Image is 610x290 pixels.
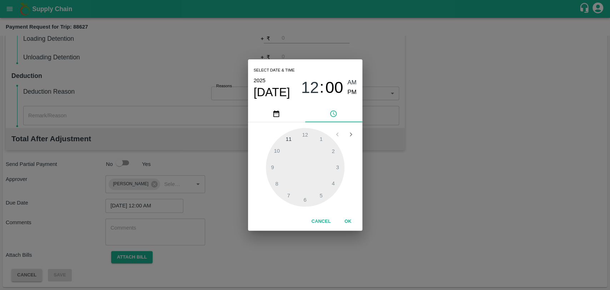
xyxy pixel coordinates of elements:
button: 00 [325,78,343,97]
button: OK [337,215,359,228]
button: pick time [305,105,362,122]
button: 2025 [254,76,266,85]
button: 12 [301,78,319,97]
button: Open next view [344,128,358,141]
span: Select date & time [254,65,295,76]
button: AM [347,78,357,88]
button: [DATE] [254,85,290,99]
button: PM [347,88,357,97]
button: pick date [248,105,305,122]
button: Cancel [308,215,333,228]
span: : [319,78,324,97]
